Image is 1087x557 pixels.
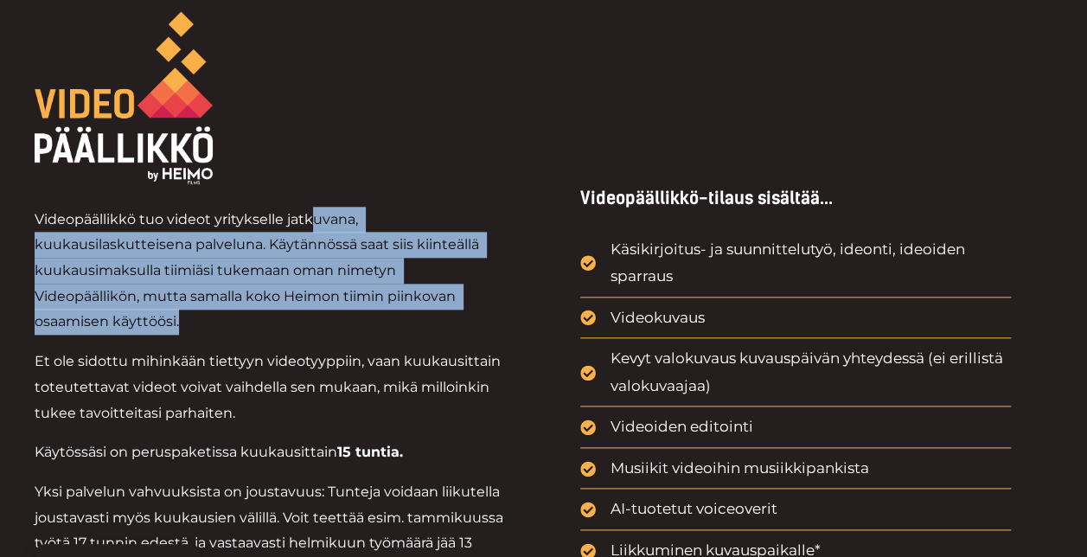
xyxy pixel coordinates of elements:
[580,189,1011,207] p: Videopäällikkö-tilaus sisältää...
[606,345,1011,400] span: Kevyt valokuvaus kuvauspäivän yhteydessä (ei erillistä valokuvaajaa)
[337,444,403,460] strong: 15 tuntia.
[606,455,869,483] span: Musiikit videoihin musiikkipankista
[606,496,777,523] span: AI-tuotetut voiceoverit
[35,11,213,184] img: Videot yritykselle jatkuvana palveluna. Videopäällikkö-palvelun logo. Teksti Videopäällikkö by He...
[606,236,1011,291] span: Käsikirjoitus- ja suunnittelutyö, ideonti, ideoiden sparraus
[606,304,705,332] span: Videokuvaus
[35,207,504,336] p: Videopäällikkö tuo videot yritykselle jatkuvana, kuukausilaskutteisena palveluna. Käytännössä saa...
[606,413,753,441] span: Videoiden editointi
[35,439,504,465] p: Käytössäsi on peruspaketissa kuukausittain
[35,349,504,426] p: Et ole sidottu mihinkään tiettyyn videotyyppiin, vaan kuukausittain toteutettavat videot voivat v...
